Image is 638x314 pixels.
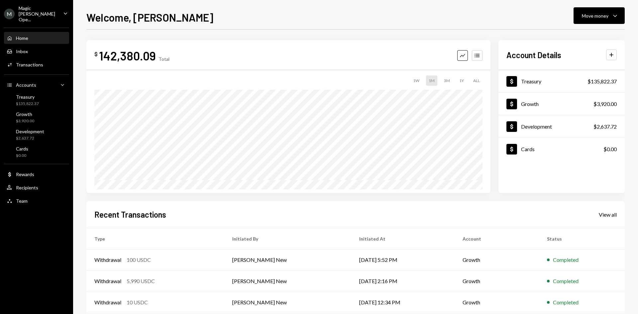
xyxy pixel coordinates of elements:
[16,49,28,54] div: Inbox
[498,115,625,138] a: Development$2,637.72
[16,111,34,117] div: Growth
[86,228,224,249] th: Type
[521,146,535,152] div: Cards
[4,109,69,125] a: Growth$3,920.00
[521,123,552,130] div: Development
[16,136,44,141] div: $2,637.72
[94,256,121,264] div: Withdrawal
[4,58,69,70] a: Transactions
[99,48,156,63] div: 142,380.09
[86,11,213,24] h1: Welcome, [PERSON_NAME]
[16,129,44,134] div: Development
[539,228,625,249] th: Status
[455,270,539,292] td: Growth
[506,50,561,60] h2: Account Details
[471,75,482,86] div: ALL
[455,249,539,270] td: Growth
[127,256,151,264] div: 100 USDC
[599,211,617,218] a: View all
[127,298,148,306] div: 10 USDC
[603,145,617,153] div: $0.00
[351,228,454,249] th: Initiated At
[593,123,617,131] div: $2,637.72
[4,79,69,91] a: Accounts
[410,75,422,86] div: 1W
[455,228,539,249] th: Account
[16,118,34,124] div: $3,920.00
[16,171,34,177] div: Rewards
[553,277,579,285] div: Completed
[16,146,28,152] div: Cards
[441,75,453,86] div: 3M
[351,270,454,292] td: [DATE] 2:16 PM
[224,292,351,313] td: [PERSON_NAME] New
[582,12,608,19] div: Move money
[498,93,625,115] a: Growth$3,920.00
[19,5,58,22] div: Magic [PERSON_NAME] Ope...
[4,9,15,19] div: M
[224,270,351,292] td: [PERSON_NAME] New
[593,100,617,108] div: $3,920.00
[94,51,98,57] div: $
[455,292,539,313] td: Growth
[351,292,454,313] td: [DATE] 12:34 PM
[4,127,69,143] a: Development$2,637.72
[16,101,39,107] div: $135,822.37
[574,7,625,24] button: Move money
[224,249,351,270] td: [PERSON_NAME] New
[426,75,437,86] div: 1M
[587,77,617,85] div: $135,822.37
[4,181,69,193] a: Recipients
[521,78,541,84] div: Treasury
[159,56,169,62] div: Total
[94,298,121,306] div: Withdrawal
[16,185,38,190] div: Recipients
[351,249,454,270] td: [DATE] 5:52 PM
[498,138,625,160] a: Cards$0.00
[498,70,625,92] a: Treasury$135,822.37
[4,92,69,108] a: Treasury$135,822.37
[457,75,467,86] div: 1Y
[94,209,166,220] h2: Recent Transactions
[16,35,28,41] div: Home
[16,82,36,88] div: Accounts
[553,256,579,264] div: Completed
[127,277,155,285] div: 5,990 USDC
[16,62,43,67] div: Transactions
[4,45,69,57] a: Inbox
[4,195,69,207] a: Team
[521,101,539,107] div: Growth
[4,32,69,44] a: Home
[94,277,121,285] div: Withdrawal
[16,198,28,204] div: Team
[224,228,351,249] th: Initiated By
[553,298,579,306] div: Completed
[4,144,69,160] a: Cards$0.00
[16,94,39,100] div: Treasury
[4,168,69,180] a: Rewards
[16,153,28,158] div: $0.00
